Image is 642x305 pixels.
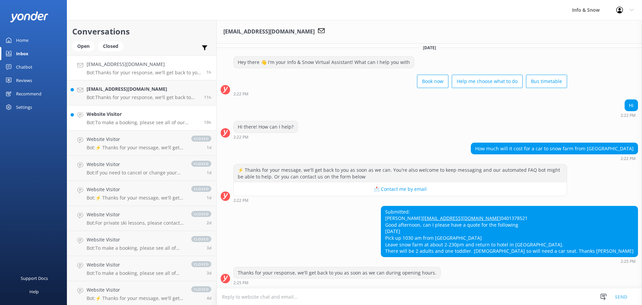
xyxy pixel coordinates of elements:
[16,74,32,87] div: Reviews
[233,280,441,285] div: Aug 24 2025 02:25pm (UTC +12:00) Pacific/Auckland
[67,156,216,181] a: Website VisitorBot:If you need to cancel or change your booking, please contact the team on [PHON...
[87,186,185,193] h4: Website Visitor
[191,261,211,267] span: closed
[87,136,185,143] h4: Website Visitor
[419,45,440,51] span: [DATE]
[87,110,199,118] h4: Website Visitor
[191,186,211,192] span: closed
[191,236,211,242] span: closed
[87,261,185,269] h4: Website Visitor
[381,259,638,263] div: Aug 24 2025 02:25pm (UTC +12:00) Pacific/Auckland
[621,157,636,161] strong: 2:22 PM
[16,87,41,100] div: Recommend
[625,100,638,111] div: Hi
[204,94,211,100] span: Aug 24 2025 05:21am (UTC +12:00) Pacific/Auckland
[223,27,315,36] h3: [EMAIL_ADDRESS][DOMAIN_NAME]
[526,75,567,88] button: Bus timetable
[87,236,185,243] h4: Website Visitor
[87,211,185,218] h4: Website Visitor
[98,41,123,51] div: Closed
[233,91,567,96] div: Aug 24 2025 02:22pm (UTC +12:00) Pacific/Auckland
[29,285,39,298] div: Help
[87,61,201,68] h4: [EMAIL_ADDRESS][DOMAIN_NAME]
[234,57,414,68] div: Hey there 👋 I'm your Info & Snow Virtual Assistant! What can I help you with
[206,69,211,75] span: Aug 24 2025 02:25pm (UTC +12:00) Pacific/Auckland
[72,25,211,38] h2: Conversations
[452,75,523,88] button: Help me choose what to do
[207,270,211,276] span: Aug 21 2025 07:22am (UTC +12:00) Pacific/Auckland
[16,47,28,60] div: Inbox
[621,113,638,118] div: Aug 24 2025 02:22pm (UTC +12:00) Pacific/Auckland
[87,245,185,251] p: Bot: To make a booking, please see all of our products here: [URL][DOMAIN_NAME].
[621,259,636,263] strong: 2:25 PM
[207,170,211,175] span: Aug 22 2025 09:19pm (UTC +12:00) Pacific/Auckland
[233,135,248,139] strong: 2:22 PM
[234,121,298,133] div: Hi there! How can I help?
[16,33,28,47] div: Home
[98,42,127,50] a: Closed
[233,92,248,96] strong: 2:22 PM
[67,105,216,131] a: Website VisitorBot:To make a booking, please see all of our products here: [URL][DOMAIN_NAME].19h
[87,161,185,168] h4: Website Visitor
[87,170,185,176] p: Bot: If you need to cancel or change your booking, please contact the team on [PHONE_NUMBER], [PH...
[621,113,636,118] strong: 2:22 PM
[191,161,211,167] span: closed
[207,145,211,150] span: Aug 23 2025 01:13pm (UTC +12:00) Pacific/Auckland
[233,281,248,285] strong: 2:25 PM
[207,245,211,251] span: Aug 21 2025 08:38am (UTC +12:00) Pacific/Auckland
[233,199,248,203] strong: 2:22 PM
[67,131,216,156] a: Website VisitorBot:⚡ Thanks for your message, we'll get back to you as soon as we can. You're als...
[72,41,95,51] div: Open
[471,156,638,161] div: Aug 24 2025 02:22pm (UTC +12:00) Pacific/Auckland
[87,286,185,294] h4: Website Visitor
[87,195,185,201] p: Bot: ⚡ Thanks for your message, we'll get back to you as soon as we can. You're also welcome to k...
[16,60,32,74] div: Chatbot
[207,295,211,301] span: Aug 19 2025 10:10pm (UTC +12:00) Pacific/Auckland
[207,220,211,226] span: Aug 22 2025 01:49pm (UTC +12:00) Pacific/Auckland
[423,215,501,221] a: [EMAIL_ADDRESS][DOMAIN_NAME]
[234,182,567,196] button: 📩 Contact me by email
[207,195,211,201] span: Aug 22 2025 08:02pm (UTC +12:00) Pacific/Auckland
[72,42,98,50] a: Open
[10,11,48,22] img: yonder-white-logo.png
[67,55,216,80] a: [EMAIL_ADDRESS][DOMAIN_NAME]Bot:Thanks for your response, we'll get back to you as soon as we can...
[234,164,567,182] div: ⚡ Thanks for your message, we'll get back to you as soon as we can. You're also welcome to keep m...
[67,256,216,281] a: Website VisitorBot:To make a booking, please see all of our products here: [URL][DOMAIN_NAME].clo...
[21,272,48,285] div: Support Docs
[87,120,199,126] p: Bot: To make a booking, please see all of our products here: [URL][DOMAIN_NAME].
[87,145,185,151] p: Bot: ⚡ Thanks for your message, we'll get back to you as soon as we can. You're also welcome to k...
[191,211,211,217] span: closed
[191,286,211,292] span: closed
[87,270,185,276] p: Bot: To make a booking, please see all of our products here: [URL][DOMAIN_NAME].
[191,136,211,142] span: closed
[204,120,211,125] span: Aug 23 2025 08:59pm (UTC +12:00) Pacific/Auckland
[234,267,440,279] div: Thanks for your response, we'll get back to you as soon as we can during opening hours.
[87,94,199,100] p: Bot: Thanks for your response, we'll get back to you as soon as we can during opening hours.
[67,206,216,231] a: Website VisitorBot:For private ski lessons, please contact our team at [EMAIL_ADDRESS][DOMAIN_NAM...
[67,231,216,256] a: Website VisitorBot:To make a booking, please see all of our products here: [URL][DOMAIN_NAME].clo...
[471,143,638,154] div: How much will it cost for a car to snow farm from [GEOGRAPHIC_DATA]
[67,181,216,206] a: Website VisitorBot:⚡ Thanks for your message, we'll get back to you as soon as we can. You're als...
[87,220,185,226] p: Bot: For private ski lessons, please contact our team at [EMAIL_ADDRESS][DOMAIN_NAME] to discuss ...
[87,70,201,76] p: Bot: Thanks for your response, we'll get back to you as soon as we can during opening hours.
[16,100,32,114] div: Settings
[233,135,298,139] div: Aug 24 2025 02:22pm (UTC +12:00) Pacific/Auckland
[233,198,567,203] div: Aug 24 2025 02:22pm (UTC +12:00) Pacific/Auckland
[417,75,448,88] button: Book now
[87,295,185,301] p: Bot: ⚡ Thanks for your message, we'll get back to you as soon as we can. You're also welcome to k...
[87,85,199,93] h4: [EMAIL_ADDRESS][DOMAIN_NAME]
[67,80,216,105] a: [EMAIL_ADDRESS][DOMAIN_NAME]Bot:Thanks for your response, we'll get back to you as soon as we can...
[381,206,638,257] div: Submitted: [PERSON_NAME] 0401378521 Good afternoon, can I please have a quote for the following [...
